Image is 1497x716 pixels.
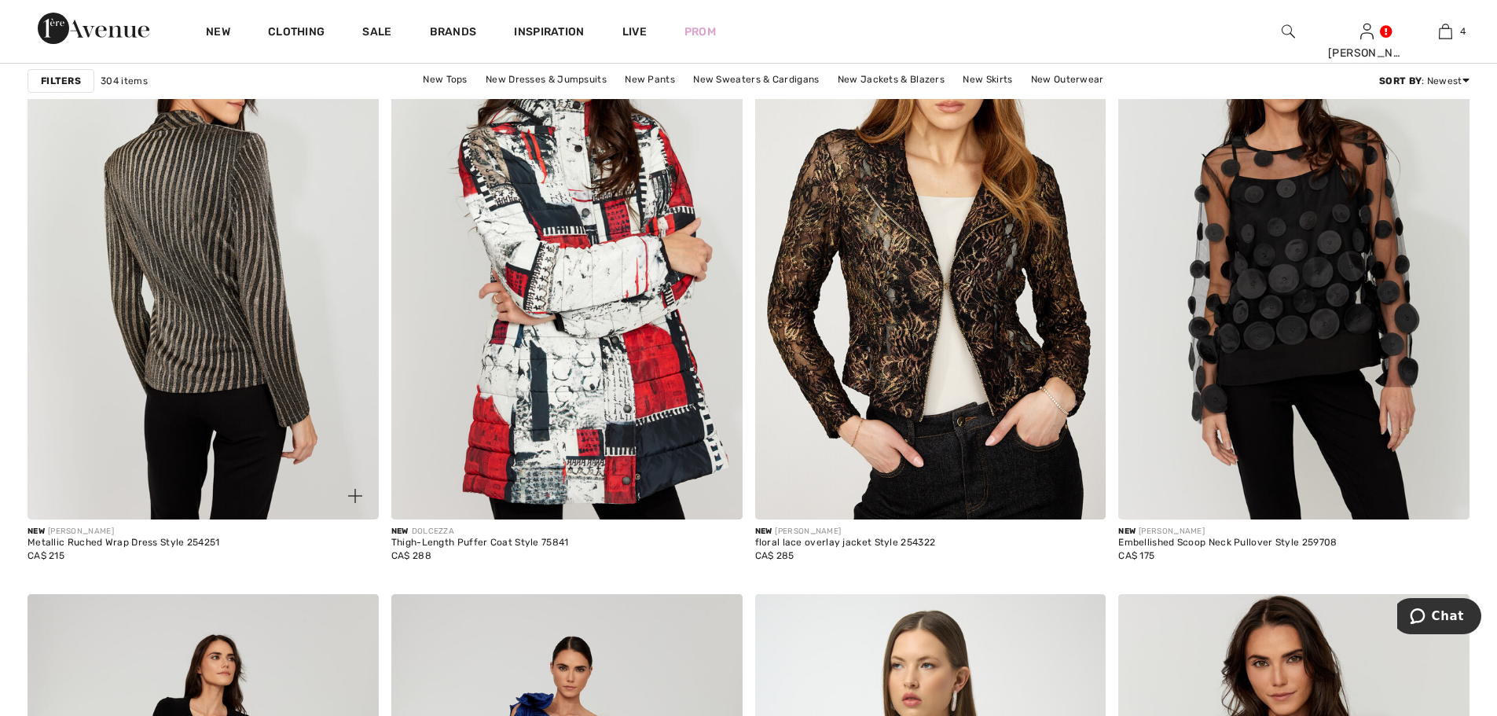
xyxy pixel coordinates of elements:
[955,69,1020,90] a: New Skirts
[622,24,647,40] a: Live
[1023,69,1112,90] a: New Outerwear
[1360,24,1374,39] a: Sign In
[1118,527,1136,536] span: New
[478,69,615,90] a: New Dresses & Jumpsuits
[1118,526,1337,538] div: [PERSON_NAME]
[391,527,409,536] span: New
[755,527,772,536] span: New
[755,550,794,561] span: CA$ 285
[391,550,431,561] span: CA$ 288
[101,74,148,88] span: 304 items
[391,526,569,538] div: DOLCEZZA
[28,527,45,536] span: New
[1379,74,1469,88] div: : Newest
[1328,45,1405,61] div: [PERSON_NAME]
[755,538,936,549] div: floral lace overlay jacket Style 254322
[206,25,230,42] a: New
[348,489,362,503] img: plus_v2.svg
[268,25,325,42] a: Clothing
[1397,598,1481,637] iframe: Opens a widget where you can chat to one of our agents
[1282,22,1295,41] img: search the website
[617,69,683,90] a: New Pants
[1439,22,1452,41] img: My Bag
[1379,75,1422,86] strong: Sort By
[1118,550,1154,561] span: CA$ 175
[362,25,391,42] a: Sale
[684,24,716,40] a: Prom
[755,526,936,538] div: [PERSON_NAME]
[415,69,475,90] a: New Tops
[28,526,220,538] div: [PERSON_NAME]
[514,25,584,42] span: Inspiration
[1118,538,1337,549] div: Embellished Scoop Neck Pullover Style 259708
[1407,22,1484,41] a: 4
[391,538,569,549] div: Thigh-Length Puffer Coat Style 75841
[28,538,220,549] div: Metallic Ruched Wrap Dress Style 254251
[430,25,477,42] a: Brands
[685,69,827,90] a: New Sweaters & Cardigans
[28,550,64,561] span: CA$ 215
[1460,24,1466,39] span: 4
[830,69,952,90] a: New Jackets & Blazers
[1360,22,1374,41] img: My Info
[41,74,81,88] strong: Filters
[38,13,149,44] img: 1ère Avenue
